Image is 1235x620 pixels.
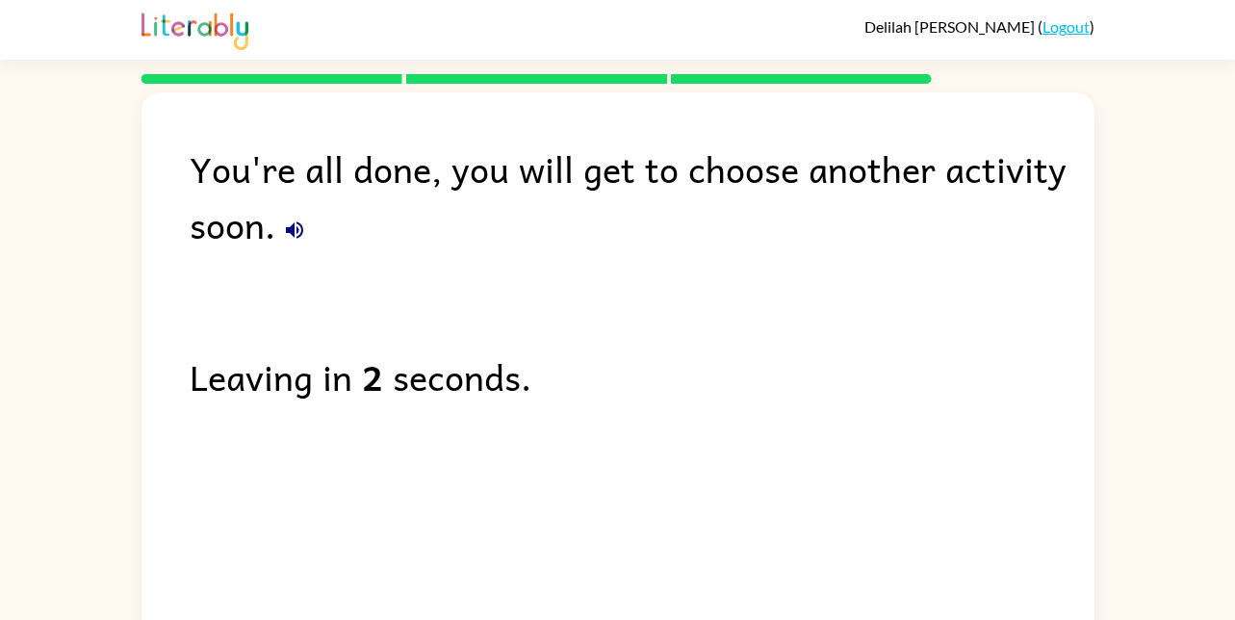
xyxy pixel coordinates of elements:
b: 2 [362,349,383,404]
div: You're all done, you will get to choose another activity soon. [190,141,1094,252]
div: ( ) [864,17,1094,36]
span: Delilah [PERSON_NAME] [864,17,1038,36]
div: Leaving in seconds. [190,349,1094,404]
a: Logout [1042,17,1090,36]
img: Literably [142,8,248,50]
